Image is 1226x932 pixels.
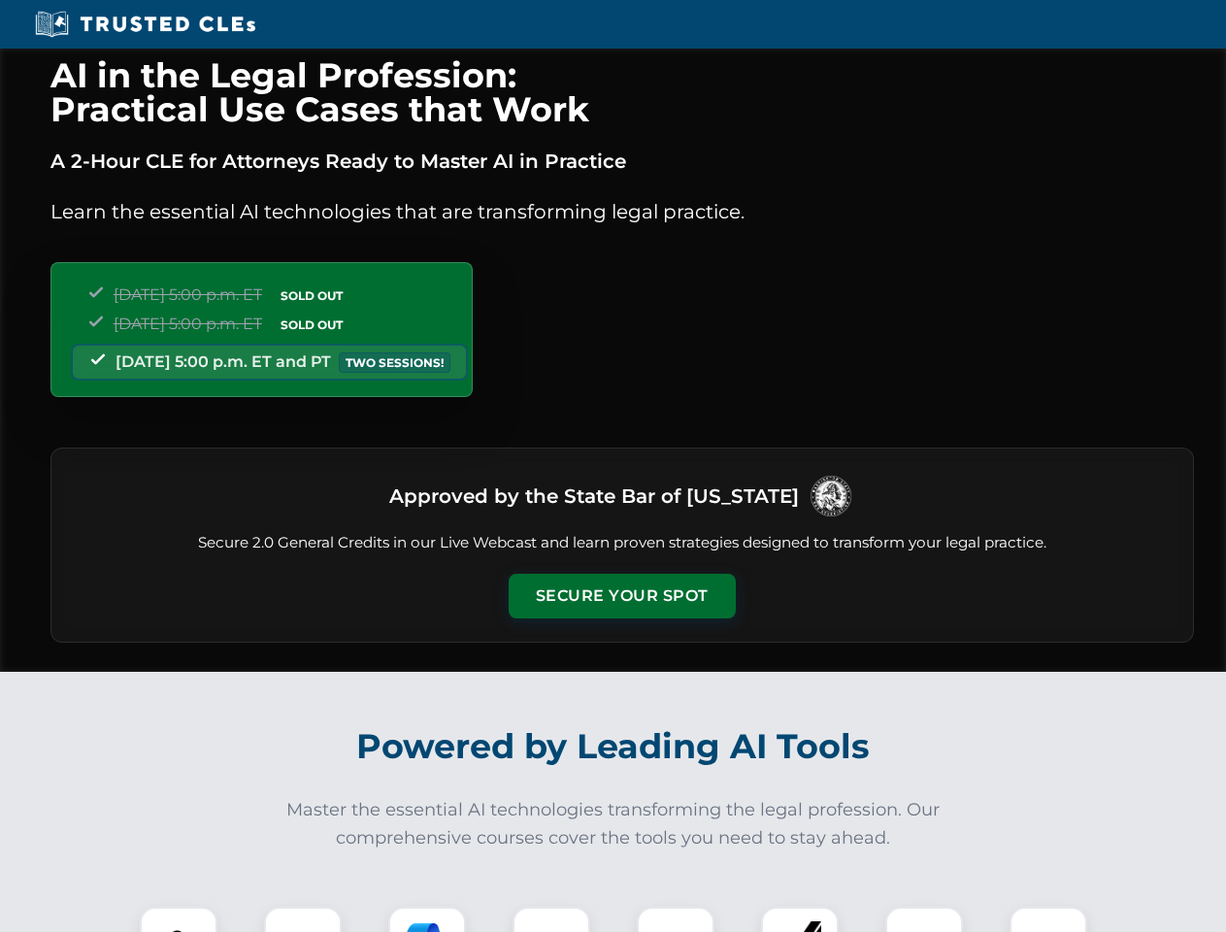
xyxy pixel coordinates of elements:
span: [DATE] 5:00 p.m. ET [114,285,262,304]
p: Master the essential AI technologies transforming the legal profession. Our comprehensive courses... [274,796,953,852]
h2: Powered by Leading AI Tools [76,713,1151,781]
span: [DATE] 5:00 p.m. ET [114,315,262,333]
p: Secure 2.0 General Credits in our Live Webcast and learn proven strategies designed to transform ... [75,532,1170,554]
img: Trusted CLEs [29,10,261,39]
h3: Approved by the State Bar of [US_STATE] [389,479,799,514]
span: SOLD OUT [274,285,349,306]
img: Logo [807,472,855,520]
button: Secure Your Spot [509,574,736,618]
span: SOLD OUT [274,315,349,335]
p: Learn the essential AI technologies that are transforming legal practice. [50,196,1194,227]
p: A 2-Hour CLE for Attorneys Ready to Master AI in Practice [50,146,1194,177]
h1: AI in the Legal Profession: Practical Use Cases that Work [50,58,1194,126]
